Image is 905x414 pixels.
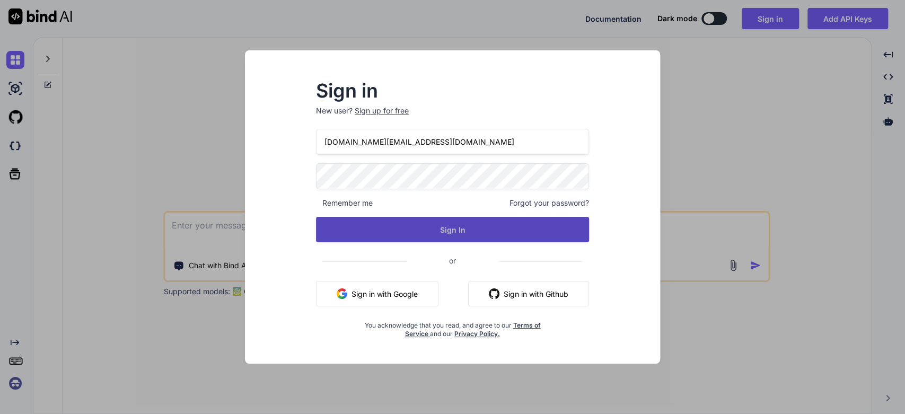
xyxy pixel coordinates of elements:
[405,321,541,338] a: Terms of Service
[407,248,498,274] span: or
[316,217,590,242] button: Sign In
[316,281,438,306] button: Sign in with Google
[454,330,500,338] a: Privacy Policy.
[489,288,499,299] img: github
[316,82,590,99] h2: Sign in
[509,198,589,208] span: Forgot your password?
[337,288,347,299] img: google
[316,198,373,208] span: Remember me
[468,281,589,306] button: Sign in with Github
[316,129,590,155] input: Login or Email
[355,105,409,116] div: Sign up for free
[362,315,544,338] div: You acknowledge that you read, and agree to our and our
[316,105,590,129] p: New user?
